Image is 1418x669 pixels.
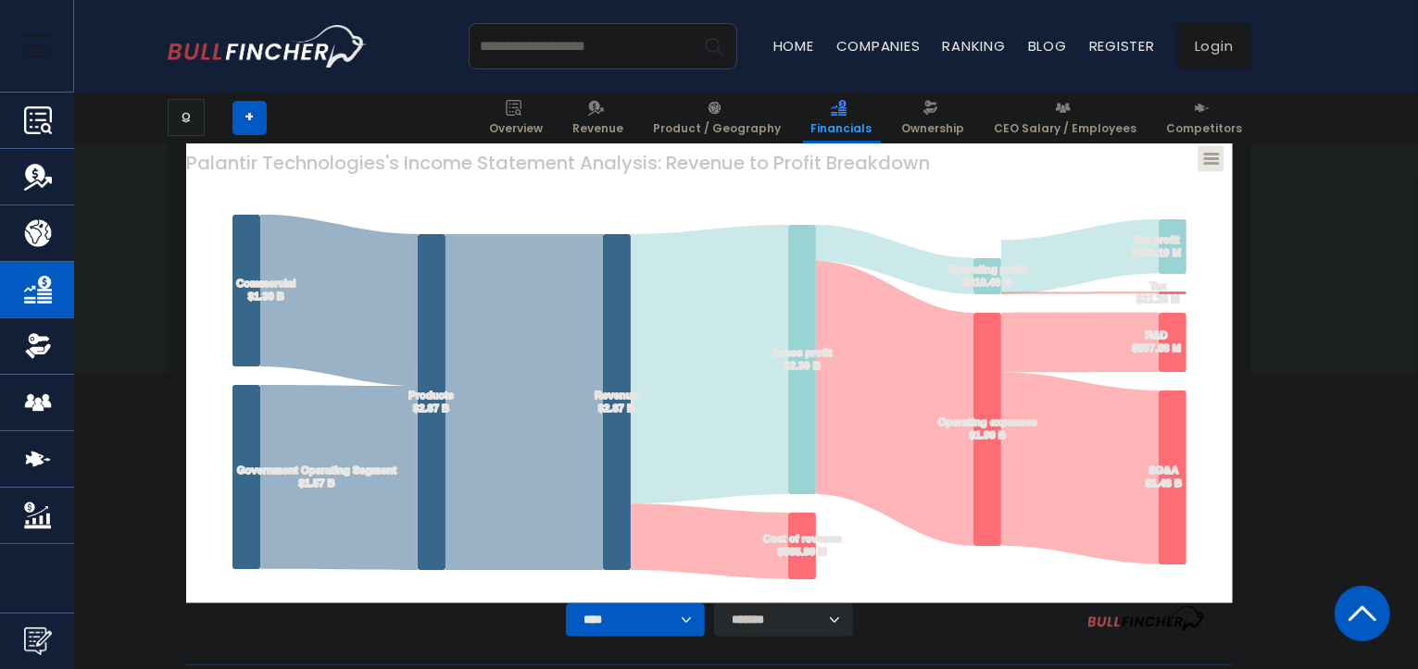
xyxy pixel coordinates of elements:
a: Companies [836,36,921,56]
text: SG&A $1.48 B [1145,465,1181,489]
img: Ownership [24,332,52,360]
a: Login [1177,23,1251,69]
text: Net profit $462.19 M [1132,234,1181,258]
text: Revenue $2.87 B [595,390,638,414]
span: Financials [811,121,872,136]
span: Overview [490,121,544,136]
a: Register [1089,36,1155,56]
text: Tax $21.26 M [1136,280,1180,304]
img: PLTR logo [169,100,204,135]
text: Commercial $1.30 B [236,278,295,302]
text: Government Operating Segment $1.57 B [236,465,395,489]
img: bullfincher logo [168,25,367,68]
a: Competitors [1159,93,1251,143]
span: Competitors [1167,121,1243,136]
a: Financials [803,93,881,143]
a: Product / Geography [646,93,790,143]
a: Go to homepage [168,25,367,68]
text: Gross profit $2.30 B [772,347,832,371]
a: Ranking [943,36,1006,56]
text: Products $2.87 B [408,390,454,414]
a: Revenue [565,93,633,143]
text: Operating expenses $1.99 B [937,416,1036,440]
text: R&D $507.88 M [1132,329,1181,353]
tspan: Palantir Technologies's Income Statement Analysis: Revenue to Profit Breakdown [186,150,930,176]
text: Operating profit $310.40 M [948,264,1027,288]
a: Blog [1028,36,1067,56]
a: Home [773,36,814,56]
span: CEO Salary / Employees [995,121,1137,136]
svg: Palantir Technologies's Income Statement Analysis: Revenue to Profit Breakdown [186,141,1233,603]
span: Product / Geography [654,121,782,136]
a: Ownership [894,93,973,143]
span: Revenue [573,121,624,136]
button: Search [691,23,737,69]
a: Overview [482,93,552,143]
text: Cost of revenue $565.99 M [763,533,842,557]
span: Ownership [902,121,965,136]
a: CEO Salary / Employees [986,93,1146,143]
a: + [232,101,267,135]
